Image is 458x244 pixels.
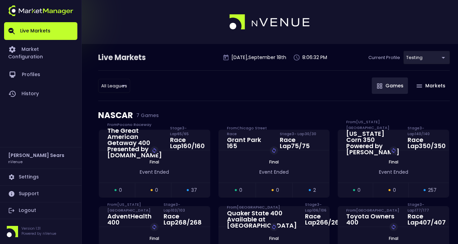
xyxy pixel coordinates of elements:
p: Powered by nVenue [21,231,56,236]
span: 0 [119,187,122,194]
a: Logout [4,202,77,219]
div: Stage 3 - Lap 103 / 103 [164,207,202,213]
img: logo [8,5,73,16]
span: Event Ended [140,169,169,175]
div: Version 1.31Powered by nVenue [4,226,77,237]
span: 257 [428,187,437,194]
div: Stage 3 - Lap 106 / 106 [305,207,343,213]
div: Grant Park 165 [227,137,272,149]
button: Markets [411,77,450,94]
div: Race Lap 266 / 266 [305,213,343,226]
div: Live Markets [98,52,181,63]
div: Race Lap 350 / 350 [408,137,446,149]
span: Final [267,159,281,165]
div: Toyota Owners 400 [346,213,399,226]
div: The Great American Getaway 400 Presented by [DOMAIN_NAME] [107,128,162,158]
span: Event Ended [259,169,289,175]
span: Final [387,159,400,165]
div: Race Lap 407 / 407 [408,213,446,226]
span: 2 [313,187,316,194]
img: gameIcon [377,83,382,89]
span: 0 [357,187,361,194]
img: logo [229,14,310,30]
a: History [4,84,77,103]
p: Version 1.31 [21,226,56,231]
div: Stage 3 - Lap 140 / 140 [408,131,446,137]
div: Race Lap 75 / 75 [280,137,321,149]
div: Race Lap 160 / 160 [170,137,205,149]
img: replayImg [391,224,396,230]
div: From [GEOGRAPHIC_DATA] [346,207,399,213]
div: From Chicago Street Race [227,131,272,137]
a: Live Markets [4,22,77,40]
span: 0 [393,187,396,194]
button: Games [372,77,408,94]
img: replayImg [152,148,157,153]
div: Stage 3 - Lap 65 / 65 [170,131,205,137]
div: Stage 3 - Lap 30 / 30 [280,131,321,137]
div: NASCAR [98,101,450,130]
img: replayImg [271,148,277,153]
div: From [GEOGRAPHIC_DATA] [227,204,297,210]
span: 0 [276,187,279,194]
div: From Pocono Raceway [107,122,162,127]
img: gameIcon [416,84,422,88]
span: 0 [239,187,242,194]
a: Profiles [4,65,77,84]
p: [DATE] , September 18 th [231,54,286,61]
div: Race Lap 268 / 268 [164,213,202,226]
a: Settings [4,169,77,185]
a: Support [4,186,77,202]
span: Final [148,159,161,165]
span: 0 [155,187,158,194]
p: Current Profile [368,54,400,61]
div: Stage 3 - Lap 177 / 177 [408,207,446,213]
h2: [PERSON_NAME] Sears [8,152,64,159]
p: 8:06:32 PM [302,54,327,61]
div: AdventHealth 400 [107,213,155,226]
div: From [US_STATE][GEOGRAPHIC_DATA] [107,207,155,213]
div: [US_STATE] Corn 350 Powered by [PERSON_NAME] [346,131,399,155]
img: replayImg [391,148,396,153]
div: From [US_STATE][GEOGRAPHIC_DATA] [346,125,399,130]
h3: nVenue [8,159,22,164]
div: testing [403,51,450,64]
span: 7 Games [133,113,159,118]
span: Event Ended [379,169,408,175]
div: testing [98,79,130,93]
img: replayImg [271,224,277,230]
span: 37 [191,187,197,194]
span: Final [267,235,281,241]
img: replayImg [152,224,157,230]
span: Final [387,235,400,241]
a: Market Configuration [4,40,77,65]
div: Quaker State 400 Available at [GEOGRAPHIC_DATA] [227,210,297,229]
span: Final [148,235,161,241]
